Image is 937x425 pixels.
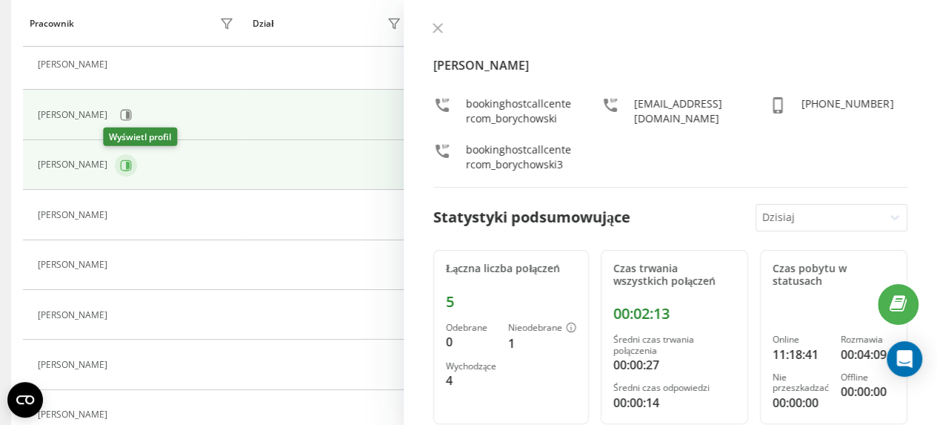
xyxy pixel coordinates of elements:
[508,323,576,335] div: Nieodebrane
[446,293,576,311] div: 5
[446,323,496,333] div: Odebrane
[841,372,895,383] div: Offline
[38,59,111,70] div: [PERSON_NAME]
[38,110,111,120] div: [PERSON_NAME]
[466,96,572,126] div: bookinghostcallcentercom_borychowski
[613,383,736,393] div: Średni czas odpowiedzi
[253,19,273,29] div: Dział
[773,335,829,345] div: Online
[841,383,895,401] div: 00:00:00
[103,128,177,146] div: Wyświetl profil
[613,394,736,412] div: 00:00:14
[38,360,111,370] div: [PERSON_NAME]
[773,372,829,394] div: Nie przeszkadzać
[613,305,736,323] div: 00:02:13
[841,335,895,345] div: Rozmawia
[613,356,736,374] div: 00:00:27
[466,142,572,172] div: bookinghostcallcentercom_borychowski3
[446,333,496,351] div: 0
[446,361,496,372] div: Wychodzące
[773,263,895,288] div: Czas pobytu w statusach
[446,263,576,275] div: Łączna liczba połączeń
[841,346,895,363] div: 00:04:09
[887,341,922,377] div: Open Intercom Messenger
[773,394,829,412] div: 00:00:00
[38,210,111,220] div: [PERSON_NAME]
[613,263,736,288] div: Czas trwania wszystkich połączeń
[801,96,893,126] div: [PHONE_NUMBER]
[613,335,736,356] div: Średni czas trwania połączenia
[446,372,496,389] div: 4
[508,335,576,352] div: 1
[38,159,111,170] div: [PERSON_NAME]
[433,206,630,228] div: Statystyki podsumowujące
[38,409,111,420] div: [PERSON_NAME]
[38,310,111,320] div: [PERSON_NAME]
[773,346,829,363] div: 11:18:41
[30,19,74,29] div: Pracownik
[433,56,907,74] h4: [PERSON_NAME]
[7,382,43,418] button: Open CMP widget
[634,96,740,126] div: [EMAIL_ADDRESS][DOMAIN_NAME]
[38,260,111,270] div: [PERSON_NAME]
